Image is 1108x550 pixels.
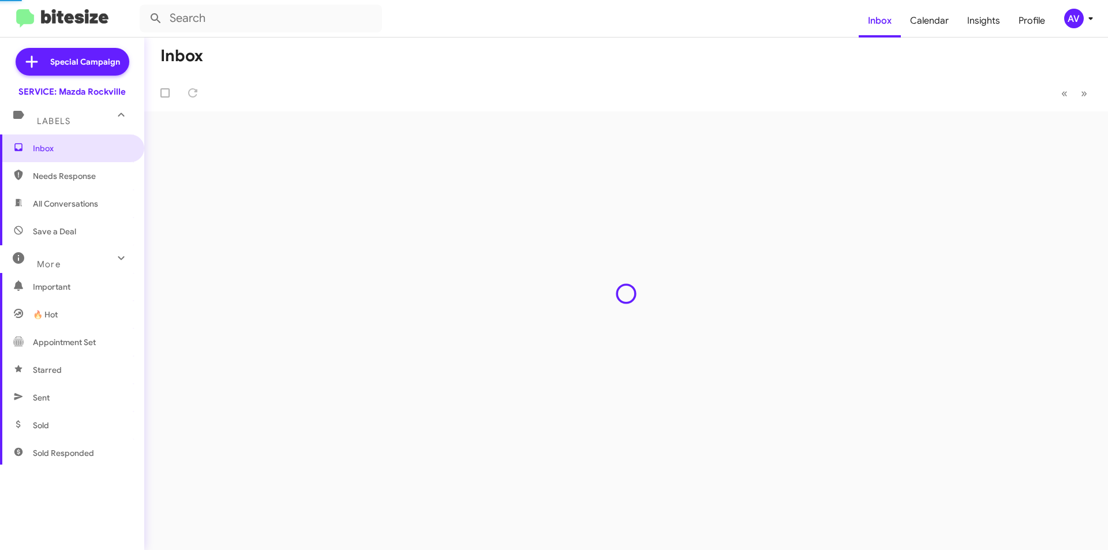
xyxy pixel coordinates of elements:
[901,4,958,38] a: Calendar
[33,420,49,431] span: Sold
[33,392,50,403] span: Sent
[33,447,94,459] span: Sold Responded
[33,336,96,348] span: Appointment Set
[1009,4,1054,38] a: Profile
[1081,86,1087,100] span: »
[1055,81,1094,105] nav: Page navigation example
[958,4,1009,38] a: Insights
[33,226,76,237] span: Save a Deal
[1061,86,1068,100] span: «
[859,4,901,38] a: Inbox
[33,198,98,209] span: All Conversations
[1054,81,1075,105] button: Previous
[33,309,58,320] span: 🔥 Hot
[140,5,382,32] input: Search
[33,281,131,293] span: Important
[160,47,203,65] h1: Inbox
[37,116,70,126] span: Labels
[33,170,131,182] span: Needs Response
[1064,9,1084,28] div: AV
[33,143,131,154] span: Inbox
[16,48,129,76] a: Special Campaign
[50,56,120,68] span: Special Campaign
[1074,81,1094,105] button: Next
[33,364,62,376] span: Starred
[37,259,61,270] span: More
[1054,9,1095,28] button: AV
[18,86,126,98] div: SERVICE: Mazda Rockville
